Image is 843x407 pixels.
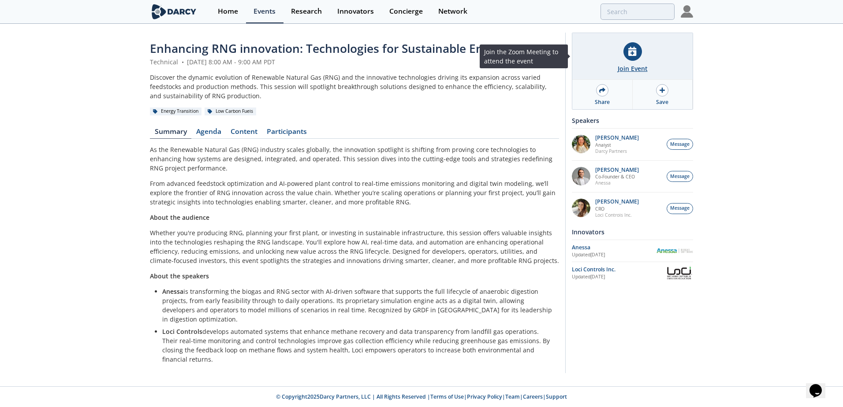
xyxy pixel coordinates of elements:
img: fddc0511-1997-4ded-88a0-30228072d75f [572,135,590,153]
div: Network [438,8,467,15]
p: is transforming the biogas and RNG sector with AI-driven software that supports the full lifecycl... [162,287,553,324]
p: From advanced feedstock optimization and AI-powered plant control to real-time emissions monitori... [150,179,559,207]
strong: Anessa [162,287,183,296]
span: Enhancing RNG innovation: Technologies for Sustainable Energy [150,41,507,56]
a: Careers [523,393,543,400]
div: Anessa [572,244,656,252]
a: Anessa Updated[DATE] Anessa [572,243,693,259]
span: • [180,58,185,66]
strong: About the audience [150,213,209,222]
div: Energy Transition [150,107,201,115]
strong: Loci Controls [162,327,202,336]
a: Loci Controls Inc. Updated[DATE] Loci Controls Inc. [572,265,693,281]
p: © Copyright 2025 Darcy Partners, LLC | All Rights Reserved | | | | | [95,393,748,401]
span: Message [670,141,690,148]
div: Home [218,8,238,15]
button: Message [667,171,693,182]
strong: About the speakers [150,272,209,280]
div: Low Carbon Fuels [205,107,256,115]
p: [PERSON_NAME] [595,199,639,205]
div: Updated [DATE] [572,252,656,259]
div: Discover the dynamic evolution of Renewable Natural Gas (RNG) and the innovative technologies dri... [150,73,559,100]
div: Loci Controls Inc. [572,266,665,274]
a: Privacy Policy [467,393,502,400]
p: Darcy Partners [595,148,639,154]
p: Loci Controls Inc. [595,212,639,218]
span: Message [670,173,690,180]
img: Anessa [656,248,693,253]
p: Whether you're producing RNG, planning your first plant, or investing in sustainable infrastructu... [150,228,559,265]
div: Technical [DATE] 8:00 AM - 9:00 AM PDT [150,57,559,67]
p: Analyst [595,142,639,148]
p: Co-Founder & CEO [595,174,639,180]
p: develops automated systems that enhance methane recovery and data transparency from landfill gas ... [162,327,553,364]
span: Message [670,205,690,212]
img: Profile [681,5,693,18]
p: [PERSON_NAME] [595,167,639,173]
div: Concierge [389,8,423,15]
a: Team [505,393,520,400]
div: Save [656,98,668,106]
button: Message [667,203,693,214]
div: Events [254,8,276,15]
a: Agenda [191,128,226,139]
button: Message [667,139,693,150]
iframe: chat widget [806,372,834,398]
p: Anessa [595,180,639,186]
input: Advanced Search [601,4,675,20]
div: Research [291,8,322,15]
div: Join Event [618,64,648,73]
img: Loci Controls Inc. [665,265,693,281]
p: [PERSON_NAME] [595,135,639,141]
p: As the Renewable Natural Gas (RNG) industry scales globally, the innovation spotlight is shifting... [150,145,559,173]
a: Participants [262,128,311,139]
div: Innovators [337,8,374,15]
a: Terms of Use [430,393,464,400]
img: 737ad19b-6c50-4cdf-92c7-29f5966a019e [572,199,590,217]
div: Speakers [572,113,693,128]
img: 1fdb2308-3d70-46db-bc64-f6eabefcce4d [572,167,590,185]
p: CRO [595,206,639,212]
img: logo-wide.svg [150,4,198,19]
div: Share [595,98,610,106]
a: Support [546,393,567,400]
div: Updated [DATE] [572,274,665,281]
div: Innovators [572,224,693,240]
a: Content [226,128,262,139]
a: Summary [150,128,191,139]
